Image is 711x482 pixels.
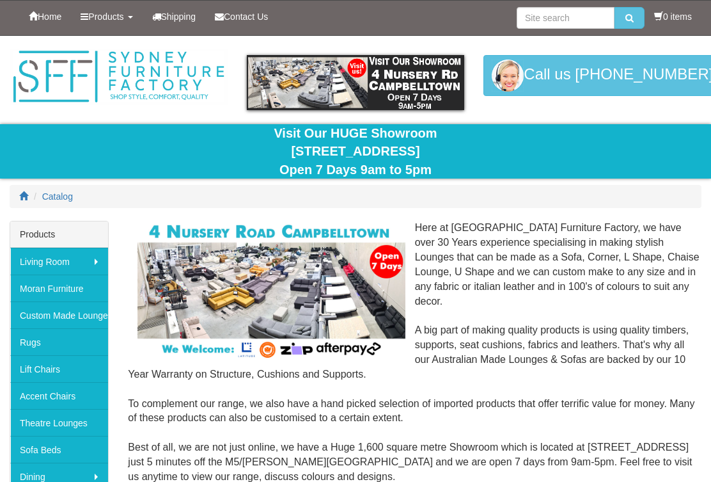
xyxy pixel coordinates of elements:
[19,1,71,33] a: Home
[88,12,123,22] span: Products
[10,248,108,275] a: Living Room
[143,1,206,33] a: Shipping
[137,221,405,360] img: Corner Modular Lounges
[654,10,692,23] li: 0 items
[10,221,108,248] div: Products
[10,328,108,355] a: Rugs
[10,409,108,436] a: Theatre Lounges
[10,49,228,105] img: Sydney Furniture Factory
[10,436,108,463] a: Sofa Beds
[10,301,108,328] a: Custom Made Lounges
[42,191,73,202] a: Catalog
[161,12,196,22] span: Shipping
[10,355,108,382] a: Lift Chairs
[10,382,108,409] a: Accent Chairs
[247,55,465,110] img: showroom.gif
[10,275,108,301] a: Moran Furniture
[10,124,701,179] div: Visit Our HUGE Showroom [STREET_ADDRESS] Open 7 Days 9am to 5pm
[38,12,61,22] span: Home
[517,7,614,29] input: Site search
[71,1,142,33] a: Products
[224,12,268,22] span: Contact Us
[205,1,277,33] a: Contact Us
